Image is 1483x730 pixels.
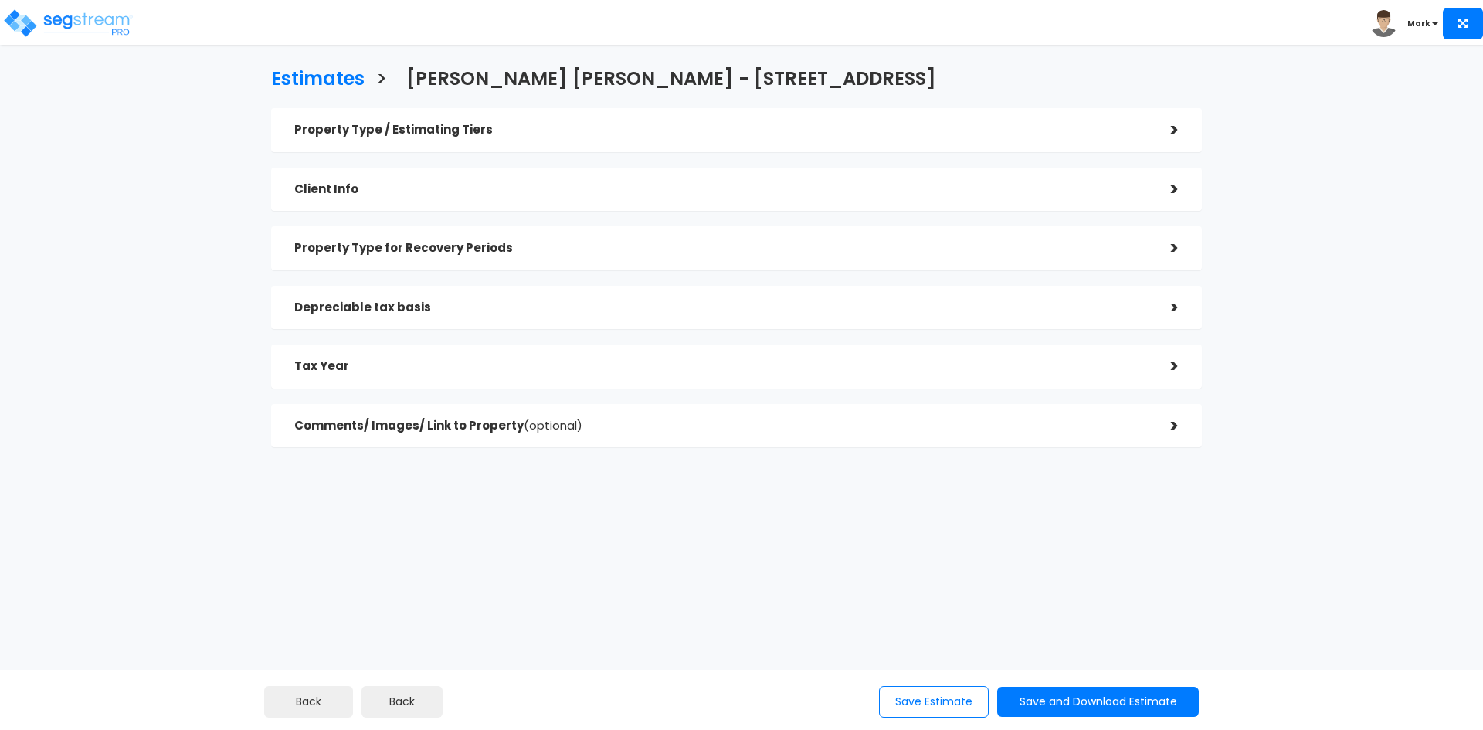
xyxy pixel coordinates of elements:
div: > [1148,296,1179,320]
h5: Client Info [294,183,1148,196]
h3: [PERSON_NAME] [PERSON_NAME] - [STREET_ADDRESS] [406,69,936,93]
a: [PERSON_NAME] [PERSON_NAME] - [STREET_ADDRESS] [395,53,936,100]
h5: Property Type / Estimating Tiers [294,124,1148,137]
h5: Property Type for Recovery Periods [294,242,1148,255]
div: > [1148,355,1179,379]
span: (optional) [524,417,582,433]
h3: > [376,69,387,93]
button: Back [264,686,353,718]
button: Back [361,686,443,718]
div: > [1148,236,1179,260]
button: Save Estimate [879,686,989,718]
div: > [1148,414,1179,438]
div: > [1148,118,1179,142]
img: avatar.png [1370,10,1397,37]
img: logo_pro_r.png [2,8,134,39]
h3: Estimates [271,69,365,93]
h5: Depreciable tax basis [294,301,1148,314]
h5: Comments/ Images/ Link to Property [294,419,1148,433]
a: Estimates [260,53,365,100]
b: Mark [1407,18,1430,29]
button: Save and Download Estimate [997,687,1199,717]
h5: Tax Year [294,360,1148,373]
div: > [1148,178,1179,202]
